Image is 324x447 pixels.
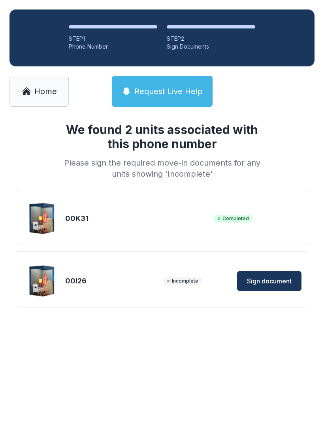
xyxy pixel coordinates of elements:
div: 00K31 [65,213,211,224]
h1: We found 2 units associated with this phone number [61,123,263,151]
span: Sign document [247,276,292,286]
span: Completed [214,215,253,223]
span: Home [34,86,57,97]
span: Incomplete [163,277,202,285]
div: Phone Number [69,43,157,51]
div: Sign Documents [167,43,255,51]
span: Request Live Help [134,86,203,97]
div: STEP 2 [167,35,255,43]
div: Please sign the required move-in documents for any units showing 'Incomplete' [61,157,263,179]
div: STEP 1 [69,35,157,43]
div: 00I26 [65,275,160,287]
